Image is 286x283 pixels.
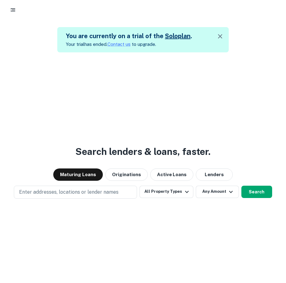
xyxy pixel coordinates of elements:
[150,168,193,181] button: Active Loans
[255,234,286,263] iframe: Chat Widget
[165,32,191,40] a: Soloplan
[75,145,211,159] h3: Search lenders & loans, faster.
[14,186,137,199] button: Enter addresses, locations or lender names
[107,42,131,47] a: Contact us
[66,31,192,41] h5: You are currently on a trial of the .
[196,186,239,198] button: Any Amount
[19,188,119,196] p: Enter addresses, locations or lender names
[53,168,103,181] button: Maturing Loans
[196,168,233,181] button: Lenders
[241,186,272,198] button: Search
[139,186,193,198] button: All Property Types
[105,168,148,181] button: Originations
[66,41,192,48] p: Your trial has ended. to upgrade.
